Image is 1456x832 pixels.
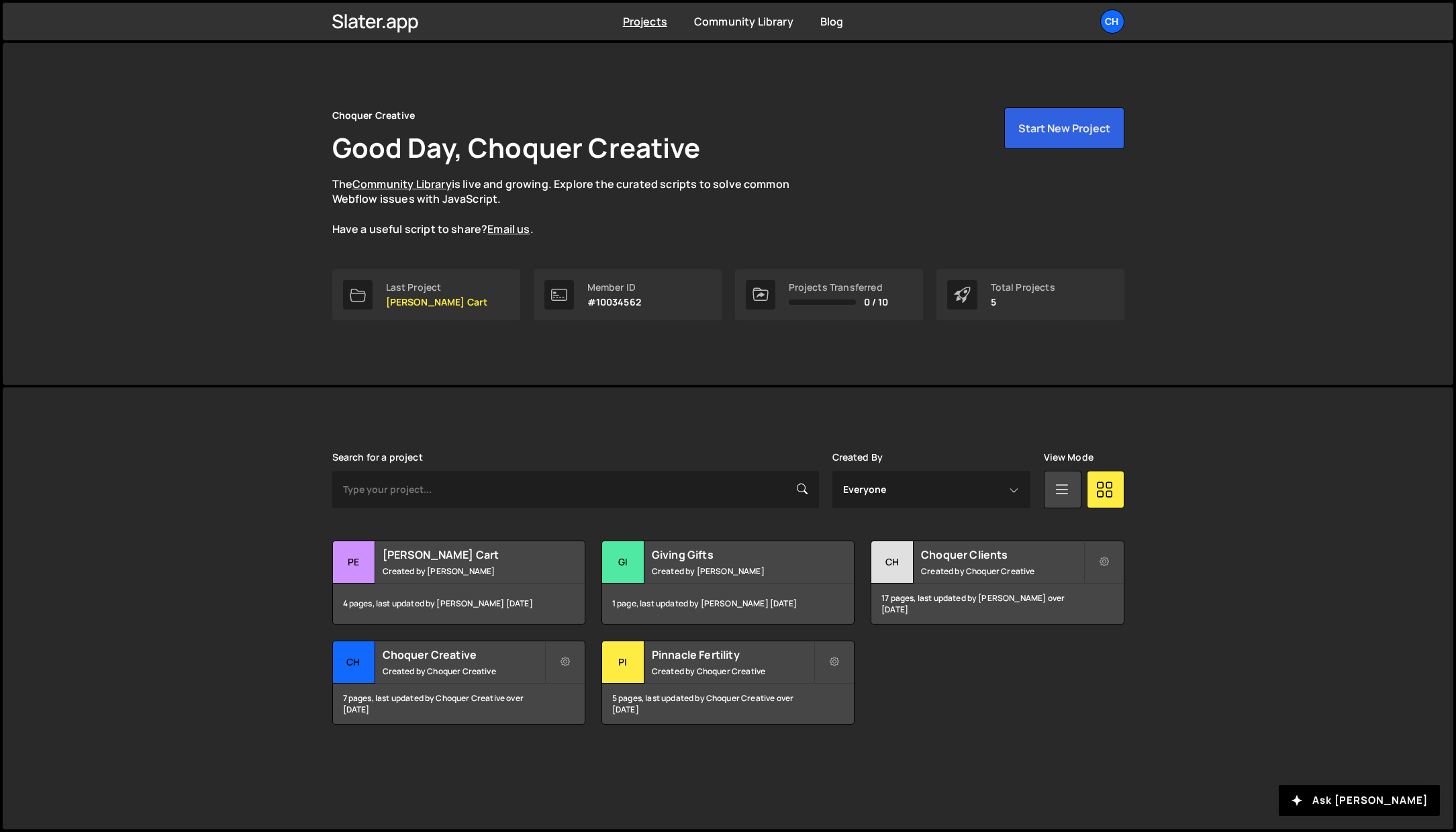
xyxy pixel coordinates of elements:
input: Type your project... [332,471,819,508]
div: Pi [602,641,644,684]
a: Email us [487,222,530,236]
div: 7 pages, last updated by Choquer Creative over [DATE] [333,684,585,724]
div: Member ID [587,282,641,293]
a: Pi Pinnacle Fertility Created by Choquer Creative 5 pages, last updated by Choquer Creative over ... [601,641,855,725]
div: 1 page, last updated by [PERSON_NAME] [DATE] [602,584,854,624]
h2: Pinnacle Fertility [652,647,814,662]
a: Gi Giving Gifts Created by [PERSON_NAME] 1 page, last updated by [PERSON_NAME] [DATE] [601,541,855,625]
a: Ch Choquer Clients Created by Choquer Creative 17 pages, last updated by [PERSON_NAME] over [DATE] [871,541,1124,625]
div: Pe [333,541,375,584]
a: Pe [PERSON_NAME] Cart Created by [PERSON_NAME] 4 pages, last updated by [PERSON_NAME] [DATE] [332,541,585,625]
a: Last Project [PERSON_NAME] Cart [332,269,520,320]
h2: Choquer Clients [921,547,1083,562]
p: #10034562 [587,297,641,308]
div: Choquer Creative [332,107,416,124]
div: 4 pages, last updated by [PERSON_NAME] [DATE] [333,584,585,624]
p: [PERSON_NAME] Cart [386,297,488,308]
h2: [PERSON_NAME] Cart [383,547,544,562]
h1: Good Day, Choquer Creative [332,129,701,166]
a: Ch [1100,9,1124,34]
p: 5 [991,297,1055,308]
a: Ch Choquer Creative Created by Choquer Creative 7 pages, last updated by Choquer Creative over [D... [332,641,585,725]
small: Created by [PERSON_NAME] [383,565,544,577]
div: Gi [602,541,644,584]
label: Search for a project [332,452,423,463]
button: Start New Project [1004,107,1124,149]
div: 5 pages, last updated by Choquer Creative over [DATE] [602,684,854,724]
label: View Mode [1044,452,1094,463]
div: Ch [871,541,914,584]
span: 0 / 10 [864,297,889,308]
small: Created by Choquer Creative [652,665,814,677]
div: Ch [333,641,375,684]
p: The is live and growing. Explore the curated scripts to solve common Webflow issues with JavaScri... [332,177,816,237]
h2: Choquer Creative [383,647,544,662]
div: Last Project [386,282,488,293]
div: Projects Transferred [789,282,889,293]
div: Total Projects [991,282,1055,293]
small: Created by Choquer Creative [921,565,1083,577]
a: Projects [623,14,667,29]
a: Community Library [352,177,452,191]
div: 17 pages, last updated by [PERSON_NAME] over [DATE] [871,584,1123,624]
a: Blog [820,14,844,29]
small: Created by Choquer Creative [383,665,544,677]
label: Created By [832,452,883,463]
button: Ask [PERSON_NAME] [1279,785,1440,816]
a: Community Library [694,14,793,29]
small: Created by [PERSON_NAME] [652,565,814,577]
h2: Giving Gifts [652,547,814,562]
